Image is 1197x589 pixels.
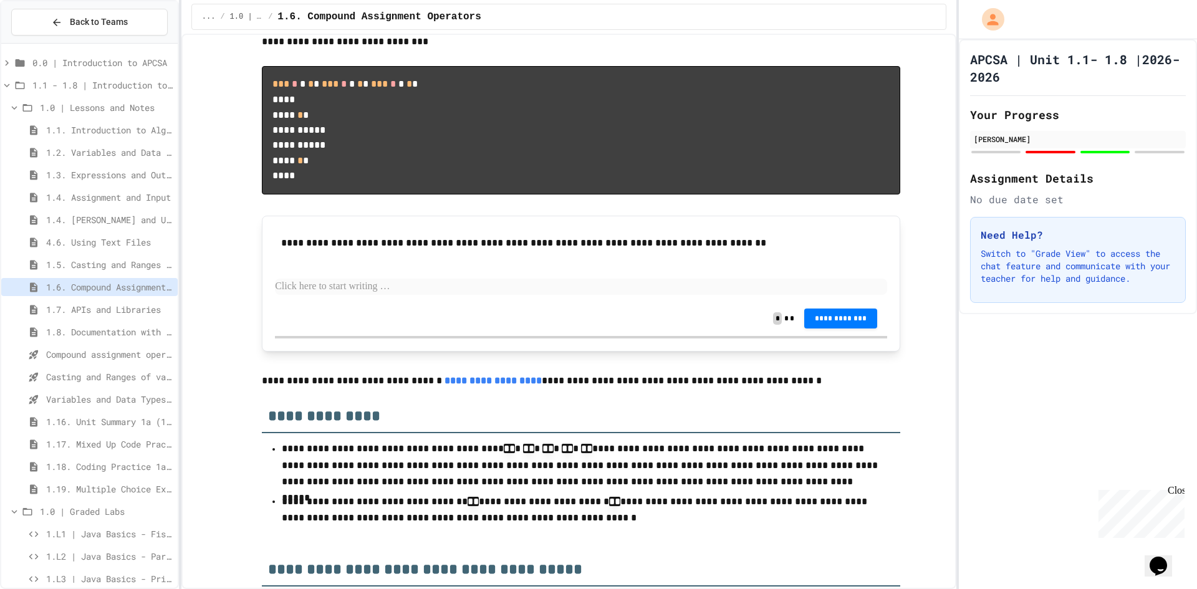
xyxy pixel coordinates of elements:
[46,527,173,540] span: 1.L1 | Java Basics - Fish Lab
[32,79,173,92] span: 1.1 - 1.8 | Introduction to Java
[220,12,224,22] span: /
[46,236,173,249] span: 4.6. Using Text Files
[268,12,272,22] span: /
[46,550,173,563] span: 1.L2 | Java Basics - Paragraphs Lab
[970,192,1186,207] div: No due date set
[1094,485,1185,538] iframe: chat widget
[969,5,1007,34] div: My Account
[202,12,216,22] span: ...
[46,146,173,159] span: 1.2. Variables and Data Types
[46,258,173,271] span: 1.5. Casting and Ranges of Values
[70,16,128,29] span: Back to Teams
[46,303,173,316] span: 1.7. APIs and Libraries
[46,213,173,226] span: 1.4. [PERSON_NAME] and User Input
[46,438,173,451] span: 1.17. Mixed Up Code Practice 1.1-1.6
[40,505,173,518] span: 1.0 | Graded Labs
[974,133,1182,145] div: [PERSON_NAME]
[981,247,1175,285] p: Switch to "Grade View" to access the chat feature and communicate with your teacher for help and ...
[970,106,1186,123] h2: Your Progress
[46,370,173,383] span: Casting and Ranges of variables - Quiz
[970,170,1186,187] h2: Assignment Details
[970,50,1186,85] h1: APCSA | Unit 1.1- 1.8 |2026-2026
[32,56,173,69] span: 0.0 | Introduction to APCSA
[46,191,173,204] span: 1.4. Assignment and Input
[46,460,173,473] span: 1.18. Coding Practice 1a (1.1-1.6)
[277,9,481,24] span: 1.6. Compound Assignment Operators
[46,123,173,136] span: 1.1. Introduction to Algorithms, Programming, and Compilers
[46,325,173,338] span: 1.8. Documentation with Comments and Preconditions
[40,101,173,114] span: 1.0 | Lessons and Notes
[11,9,168,36] button: Back to Teams
[46,482,173,496] span: 1.19. Multiple Choice Exercises for Unit 1a (1.1-1.6)
[1145,539,1185,577] iframe: chat widget
[230,12,264,22] span: 1.0 | Lessons and Notes
[5,5,86,79] div: Chat with us now!Close
[46,168,173,181] span: 1.3. Expressions and Output [New]
[46,280,173,294] span: 1.6. Compound Assignment Operators
[46,348,173,361] span: Compound assignment operators - Quiz
[46,393,173,406] span: Variables and Data Types - Quiz
[46,415,173,428] span: 1.16. Unit Summary 1a (1.1-1.6)
[46,572,173,585] span: 1.L3 | Java Basics - Printing Code Lab
[981,227,1175,242] h3: Need Help?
